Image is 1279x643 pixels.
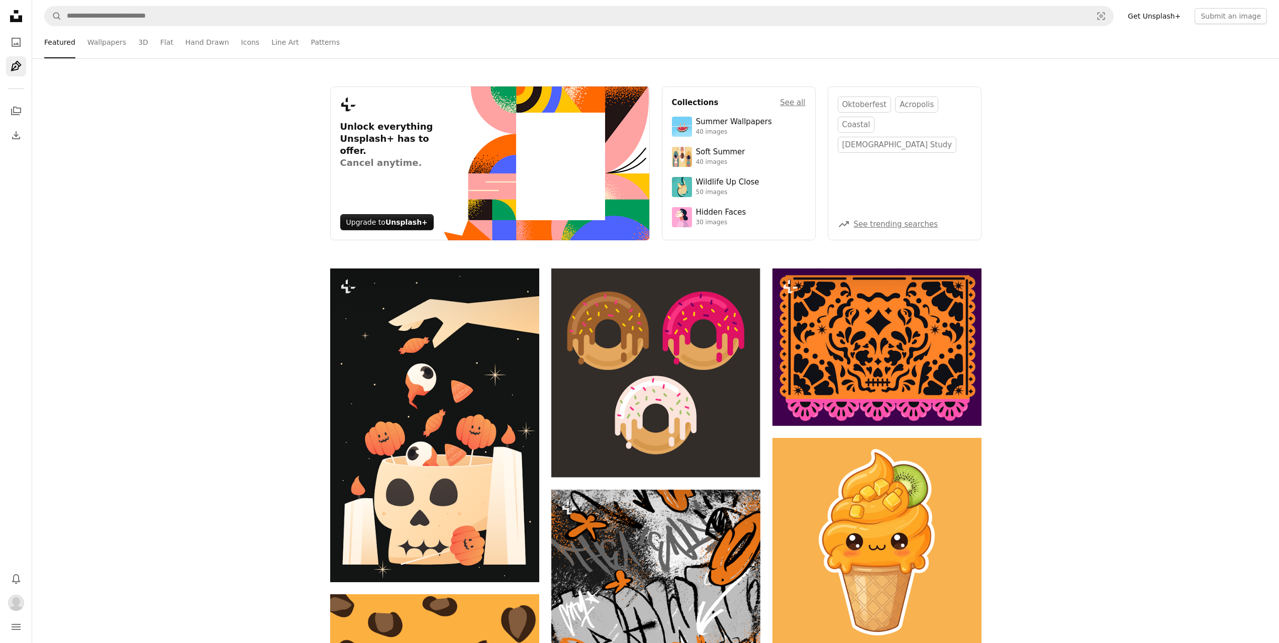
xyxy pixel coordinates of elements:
a: oktoberfest [838,97,892,113]
a: acropolis [895,97,938,113]
a: See trending searches [854,220,938,229]
a: 3D [138,26,148,58]
img: premium_vector-1747375287322-8ad2c24be57d [672,147,692,167]
a: Flat [160,26,173,58]
strong: Unsplash+ [385,218,428,226]
a: Illustrations [6,56,26,76]
div: Hidden Faces [696,208,746,218]
div: 30 images [696,219,746,227]
a: Orange papel picado with skull design and floral designs [772,342,981,351]
button: Visual search [1089,7,1113,26]
a: Summer Wallpapers40 images [672,117,806,137]
a: Hidden Faces30 images [672,207,806,227]
a: Wallpapers [87,26,126,58]
img: Avatar of user Igor Trlin [8,595,24,611]
a: Graffiti art with orange and gray spray paint elements. [551,630,760,639]
span: Cancel anytime. [340,157,443,169]
a: Home — Unsplash [6,6,26,28]
a: Download History [6,125,26,145]
button: Notifications [6,569,26,589]
button: Search Unsplash [45,7,62,26]
a: Wildlife Up Close50 images [672,177,806,197]
a: Soft Summer40 images [672,147,806,167]
img: premium_vector-1698192084751-4d1afa02505a [672,177,692,197]
a: Photos [6,32,26,52]
a: Icons [241,26,260,58]
a: Unlock everything Unsplash+ has to offer.Cancel anytime.Upgrade toUnsplash+ [330,86,650,240]
a: [DEMOGRAPHIC_DATA] study [838,137,957,153]
div: Wildlife Up Close [696,177,759,188]
h3: Unlock everything Unsplash+ has to offer. [340,121,443,169]
a: Get Unsplash+ [1122,8,1187,24]
a: coastal [838,117,875,133]
div: Soft Summer [696,147,745,157]
img: premium_vector-1748844071474-d954b88adc73 [672,207,692,227]
a: Hand dropping halloween candy into a skull bowl [330,421,539,430]
a: Three donuts with colorful sprinkles and frosting [551,369,760,378]
button: Menu [6,617,26,637]
a: Collections [6,101,26,121]
button: Profile [6,593,26,613]
div: 40 images [696,128,772,136]
div: 50 images [696,189,759,197]
img: Hand dropping halloween candy into a skull bowl [330,268,539,582]
div: 40 images [696,158,745,166]
div: Upgrade to [340,214,434,230]
a: Line Art [271,26,299,58]
h4: Collections [672,97,719,109]
a: Patterns [311,26,340,58]
form: Find visuals sitewide [44,6,1114,26]
button: Submit an image [1195,8,1267,24]
a: See all [780,97,805,109]
img: Orange papel picado with skull design and floral designs [772,268,981,426]
a: Hand Drawn [185,26,229,58]
img: Three donuts with colorful sprinkles and frosting [551,268,760,478]
a: A cute cartoon ice cream cone with mango and kiwi. [772,537,981,546]
img: premium_vector-1746457598234-1528d3a368e1 [672,117,692,137]
div: Summer Wallpapers [696,117,772,127]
